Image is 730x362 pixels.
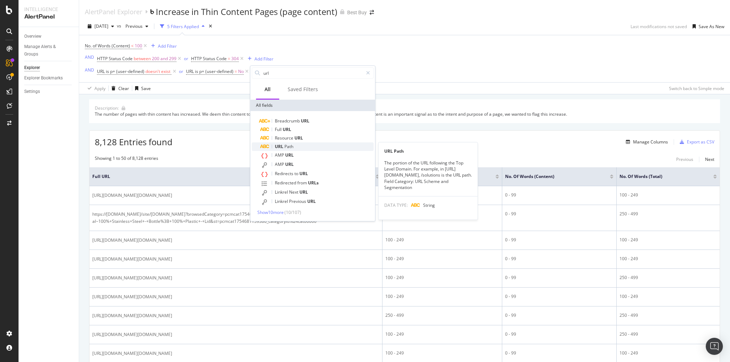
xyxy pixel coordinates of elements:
div: Manage Columns [633,139,668,145]
span: Redirected [275,180,297,186]
span: Linkrel [275,198,289,204]
div: 100 - 249 [385,237,499,243]
div: 250 - 499 [385,312,499,319]
button: Save [132,83,151,94]
div: 0 - 99 [505,293,613,300]
button: or [179,68,183,75]
button: Apply [85,83,106,94]
span: String [423,202,435,208]
div: times [207,23,214,30]
span: URL [307,198,316,204]
span: [URL][DOMAIN_NAME][DOMAIN_NAME] [92,256,172,263]
div: The number of pages with thin content has increased. We deem thin content to be less than 100 wor... [95,111,714,117]
button: Previous [123,21,151,32]
button: or [184,55,188,62]
div: 0 - 99 [505,237,613,243]
div: All [264,86,271,93]
span: [URL][DOMAIN_NAME][DOMAIN_NAME] [92,274,172,282]
a: Settings [24,88,74,95]
input: Search by field name [263,68,363,78]
span: Full URL [92,173,365,180]
span: Breadcrumb [275,118,301,124]
button: Next [705,155,714,164]
span: URL [299,189,308,195]
div: 100 - 249 [620,350,717,356]
div: Save [141,85,151,91]
span: 2025 Sep. 28th [94,23,108,29]
div: 0 - 99 [505,274,613,281]
a: AlertPanel Explorer [85,8,142,16]
span: 304 [231,54,239,64]
span: No. of Words (Content) [85,43,130,49]
a: Explorer [24,64,74,72]
div: Best Buy [347,9,367,16]
span: Show 10 more [257,209,284,215]
div: 100 - 249 [620,237,717,243]
div: 250 - 499 [620,274,717,281]
div: Saved Filters [288,86,318,93]
div: All fields [250,100,375,111]
div: 5 Filters Applied [167,23,199,30]
div: Previous [676,156,693,162]
button: Export as CSV [677,136,714,148]
div: or [179,68,183,74]
a: Overview [24,33,74,40]
div: Explorer [24,64,40,72]
div: AND [85,54,94,60]
div: Overview [24,33,41,40]
div: 100 - 249 [385,256,499,262]
span: [URL][DOMAIN_NAME][DOMAIN_NAME] [92,312,172,319]
span: Previous [123,23,143,29]
span: Linkrel [275,189,289,195]
span: URL is p+ (user-defined) [186,68,233,74]
button: AND [85,67,94,73]
div: 100 - 249 [620,256,717,262]
div: Switch back to Simple mode [669,85,724,91]
span: DATA TYPE: [384,202,408,208]
span: from [297,180,308,186]
div: 100 - 249 [385,331,499,337]
div: Export as CSV [687,139,714,145]
div: Showing 1 to 50 of 8,128 entries [95,155,158,164]
span: URL [301,118,309,124]
span: No [238,67,244,77]
div: 0 - 99 [505,331,613,337]
button: AND [85,54,94,61]
div: 0 - 99 [505,312,613,319]
span: URL [283,126,291,132]
div: or [184,56,188,62]
span: URL [285,161,294,167]
button: Save As New [690,21,724,32]
span: Redirects [275,170,294,177]
span: < [131,43,134,49]
div: 250 - 499 [620,331,717,337]
span: No. of Words (Content) [505,173,599,180]
div: arrow-right-arrow-left [370,10,374,15]
span: Resource [275,135,294,141]
span: URL [275,143,284,149]
div: 100 - 249 [385,293,499,300]
button: Switch back to Simple mode [666,83,724,94]
div: 100 - 249 [385,274,499,281]
div: URL Path [379,148,478,154]
span: HTTP Status Code [97,56,133,62]
span: 200 and 299 [152,54,176,64]
div: Apply [94,85,106,91]
div: 0 - 99 [505,256,613,262]
button: Previous [676,155,693,164]
div: Settings [24,88,40,95]
div: 0 - 99 [505,211,613,217]
div: Manage Alerts & Groups [24,43,67,58]
button: 5 Filters Applied [157,21,207,32]
span: [URL][DOMAIN_NAME][DOMAIN_NAME] [92,331,172,338]
div: Next [705,156,714,162]
div: 100 - 249 [620,293,717,300]
span: HTTP Status Code [191,56,227,62]
span: Previous [289,198,307,204]
span: URL [294,135,303,141]
span: URL is p+ (user-defined) [97,68,144,74]
div: Intelligence [24,6,73,13]
span: ( 10 / 107 ) [284,209,301,215]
